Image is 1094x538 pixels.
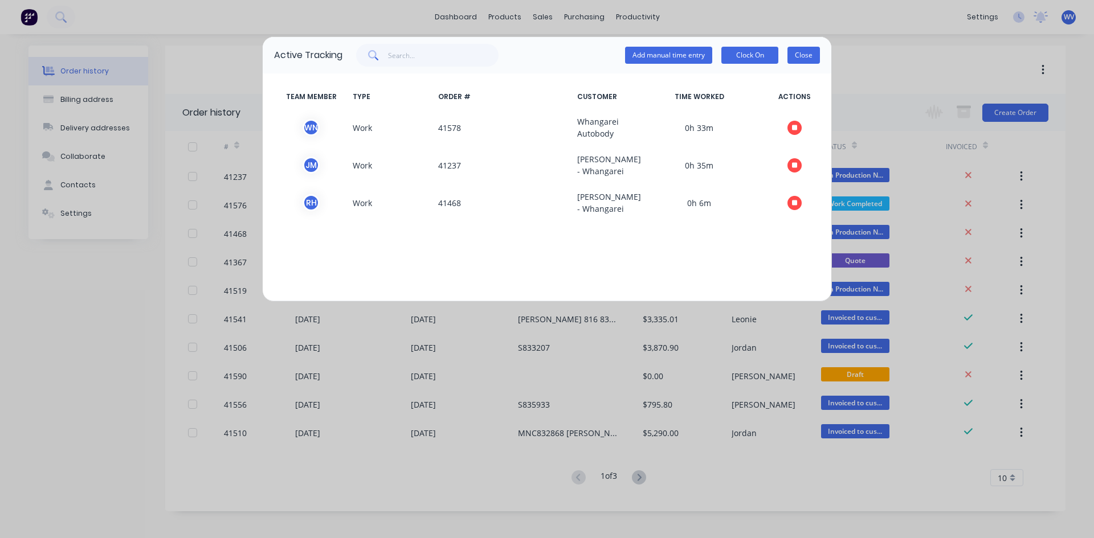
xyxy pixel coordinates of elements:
[434,191,573,215] span: 41468
[348,116,434,139] span: Work
[630,153,769,177] span: 0h 35m
[573,116,630,139] span: Whangarei Autobody
[348,191,434,215] span: Work
[274,48,342,62] div: Active Tracking
[573,153,630,177] span: [PERSON_NAME] - Whangarei
[434,116,573,139] span: 41578
[721,47,778,64] button: Clock On
[769,92,820,102] span: ACTIONS
[348,92,434,102] span: TYPE
[303,194,320,211] div: R H
[573,92,630,102] span: CUSTOMER
[274,92,348,102] span: TEAM MEMBER
[348,153,434,177] span: Work
[630,116,769,139] span: 0h 33m
[303,119,320,136] div: W N
[303,157,320,174] div: J M
[625,47,712,64] button: Add manual time entry
[573,191,630,215] span: [PERSON_NAME] - Whangarei
[388,44,499,67] input: Search...
[434,153,573,177] span: 41237
[630,191,769,215] span: 0h 6m
[434,92,573,102] span: ORDER #
[630,92,769,102] span: TIME WORKED
[787,47,820,64] button: Close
